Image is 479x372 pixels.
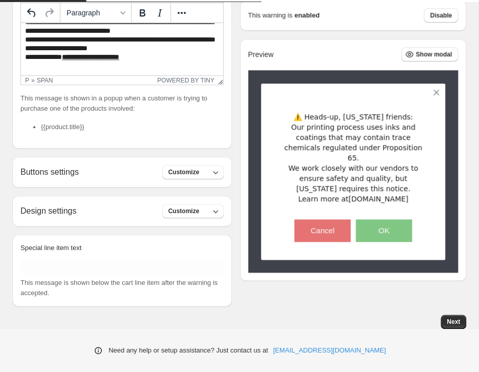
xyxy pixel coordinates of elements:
a: [EMAIL_ADDRESS][DOMAIN_NAME] [273,345,386,356]
button: Disable [424,8,458,23]
button: Bold [134,4,151,22]
span: Paragraph [67,9,117,17]
h2: Buttons settings [20,167,79,177]
button: Next [441,315,466,329]
button: Undo [23,4,40,22]
span: ⚠️ [293,113,302,121]
span: We work closely with our vendors to ensure safety and quality, but [US_STATE] requires this notice. [288,164,418,193]
span: Our printing process uses inks and coatings that may contain trace chemicals regulated under Prop... [284,123,422,162]
button: More... [173,4,190,22]
span: Heads-up, [US_STATE] friends: [304,113,412,121]
span: Customize [168,168,200,176]
div: Resize [214,76,223,85]
strong: enabled [294,10,319,20]
button: Formats [62,4,129,22]
button: Cancel [294,219,351,242]
h2: Design settings [20,206,76,216]
span: Special line item text [20,244,81,252]
button: Redo [40,4,58,22]
button: Customize [162,204,224,218]
li: {{product.title}} [41,122,224,132]
button: Show modal [401,47,458,61]
div: span [37,77,53,84]
p: This message is shown in a popup when a customer is trying to purchase one of the products involved: [20,93,224,114]
span: Learn more at [298,195,348,203]
iframe: Rich Text Area [21,23,223,75]
button: Italic [151,4,168,22]
div: » [31,77,35,84]
span: This message is shown below the cart line item after the warning is accepted. [20,279,217,297]
button: Customize [162,165,224,179]
a: [DOMAIN_NAME] [349,194,408,204]
div: p [25,77,29,84]
h2: Preview [248,50,274,59]
span: Show modal [416,50,452,58]
button: OK [356,219,412,242]
span: Customize [168,207,200,215]
span: Next [447,318,460,326]
a: Powered by Tiny [157,77,214,84]
span: Disable [430,11,452,19]
p: This warning is [248,10,293,20]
